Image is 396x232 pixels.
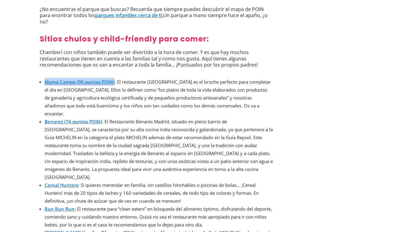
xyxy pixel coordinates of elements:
a: Mamá Campo (90 puntos POiN) [45,79,115,85]
a: Run Run Run [45,206,75,212]
strong: Sitios chulos y child-friendly para comer: [40,34,209,44]
li: : El restaurante [GEOGRAPHIC_DATA] es el broche perfecto para completar el día en [GEOGRAPHIC_DAT... [45,78,273,118]
a: parques infantiles cerca de ti. [95,12,163,19]
p: ¿No encuentras el parque que buscas? Recuerda que siempre puedes descubrir el mapa de POiN para e... [40,6,273,30]
p: Chamberí con niños también puede ser divertido a la hora de comer. Y es que hay muchos restaurant... [40,49,273,73]
a: Benares (74 puntos POiN) [45,118,102,125]
a: Cereal Hunters [45,182,78,188]
li: : El restaurante para “clean eaters” en búsqueda del alimento óptimo, disfrutando del deporte, co... [45,205,273,229]
li: : Si quieres merendar en familia, sin castillos hinchables o piscinas de bolas… ¡Cereal Hunters! ... [45,181,273,205]
li: : El Restaurante Benares Madrid, situado en pleno barrio de [GEOGRAPHIC_DATA], se caracteriza por... [45,118,273,181]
